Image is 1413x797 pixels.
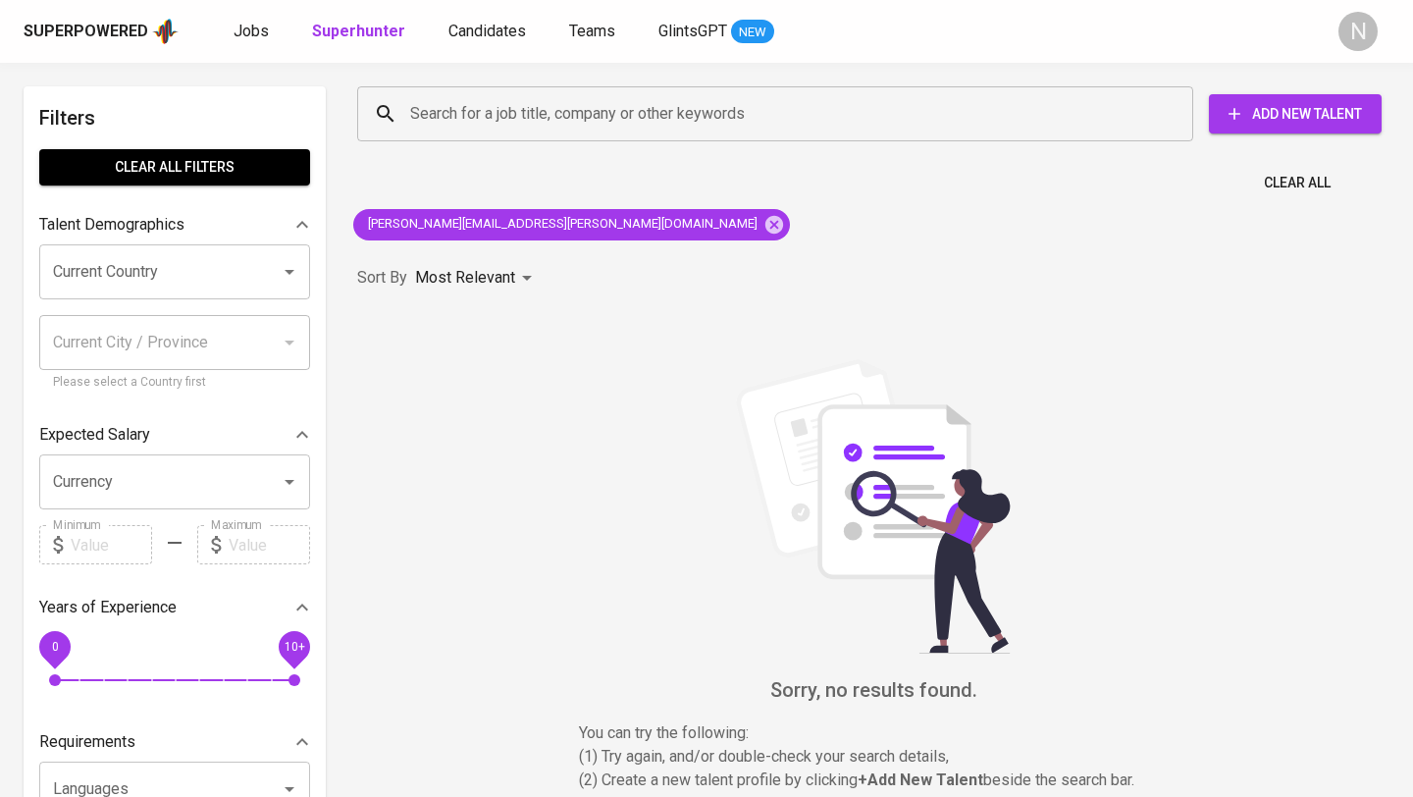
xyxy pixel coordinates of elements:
a: Candidates [448,20,530,44]
a: GlintsGPT NEW [658,20,774,44]
span: Jobs [234,22,269,40]
div: [PERSON_NAME][EMAIL_ADDRESS][PERSON_NAME][DOMAIN_NAME] [353,209,790,240]
button: Open [276,468,303,496]
a: Jobs [234,20,273,44]
p: Sort By [357,266,407,290]
div: Years of Experience [39,588,310,627]
a: Teams [569,20,619,44]
b: Superhunter [312,22,405,40]
button: Open [276,258,303,286]
p: Years of Experience [39,596,177,619]
span: NEW [731,23,774,42]
img: app logo [152,17,179,46]
h6: Sorry, no results found. [357,674,1389,706]
p: Please select a Country first [53,373,296,393]
span: Candidates [448,22,526,40]
div: Requirements [39,722,310,762]
img: file_searching.svg [726,359,1020,654]
input: Value [229,525,310,564]
button: Add New Talent [1209,94,1382,133]
button: Clear All [1256,165,1338,201]
a: Superpoweredapp logo [24,17,179,46]
button: Clear All filters [39,149,310,186]
p: (2) Create a new talent profile by clicking beside the search bar. [579,769,1168,792]
p: Requirements [39,730,135,754]
div: Expected Salary [39,415,310,454]
p: (1) Try again, and/or double-check your search details, [579,745,1168,769]
div: Superpowered [24,21,148,43]
span: Clear All filters [55,155,294,180]
p: Talent Demographics [39,213,184,237]
span: 0 [51,640,58,654]
div: Most Relevant [415,260,539,296]
b: + Add New Talent [858,770,983,789]
p: You can try the following : [579,721,1168,745]
span: Add New Talent [1225,102,1366,127]
a: Superhunter [312,20,409,44]
span: Teams [569,22,615,40]
div: Talent Demographics [39,205,310,244]
input: Value [71,525,152,564]
span: GlintsGPT [658,22,727,40]
span: 10+ [284,640,304,654]
div: N [1338,12,1378,51]
p: Expected Salary [39,423,150,447]
p: Most Relevant [415,266,515,290]
span: [PERSON_NAME][EMAIL_ADDRESS][PERSON_NAME][DOMAIN_NAME] [353,215,769,234]
span: Clear All [1264,171,1331,195]
h6: Filters [39,102,310,133]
